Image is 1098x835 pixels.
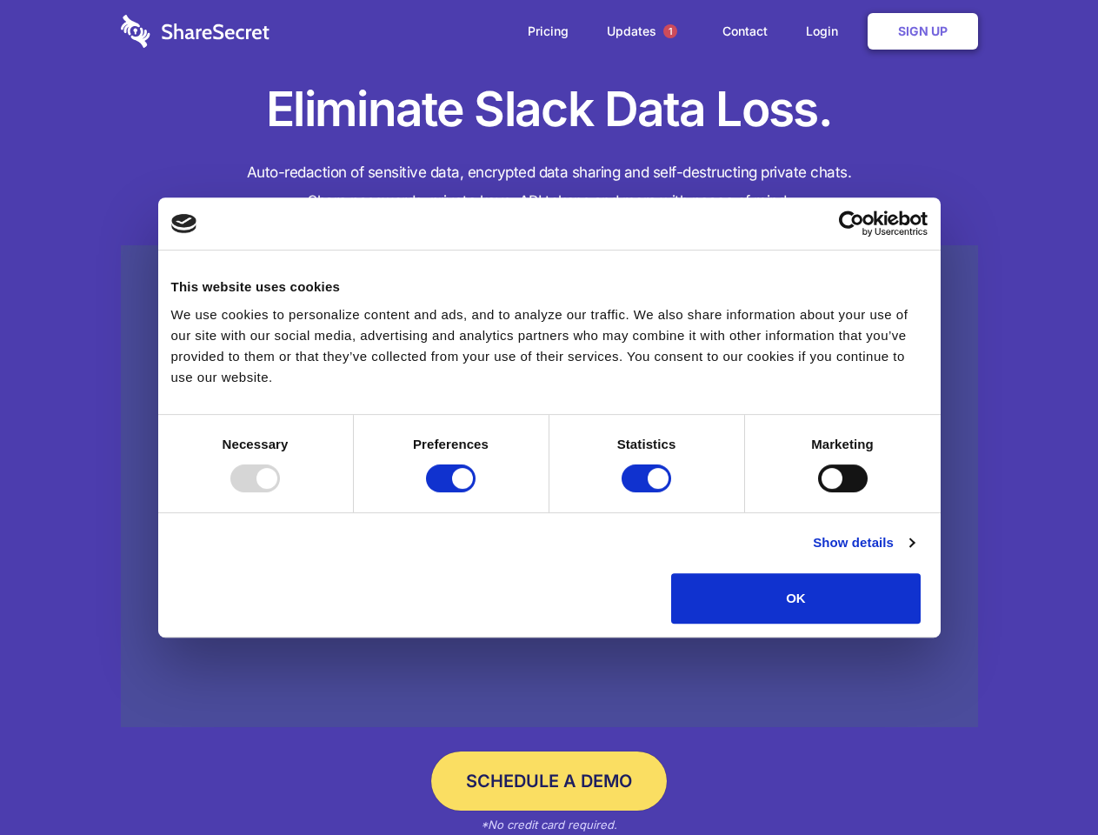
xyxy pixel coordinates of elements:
a: Login [789,4,864,58]
a: Contact [705,4,785,58]
img: logo-wordmark-white-trans-d4663122ce5f474addd5e946df7df03e33cb6a1c49d2221995e7729f52c070b2.svg [121,15,270,48]
a: Show details [813,532,914,553]
a: Pricing [510,4,586,58]
button: OK [671,573,921,624]
img: logo [171,214,197,233]
a: Usercentrics Cookiebot - opens in a new window [775,210,928,237]
h1: Eliminate Slack Data Loss. [121,78,978,141]
strong: Statistics [617,437,676,451]
a: Sign Up [868,13,978,50]
span: 1 [663,24,677,38]
em: *No credit card required. [481,818,617,832]
strong: Marketing [811,437,874,451]
div: We use cookies to personalize content and ads, and to analyze our traffic. We also share informat... [171,304,928,388]
strong: Preferences [413,437,489,451]
h4: Auto-redaction of sensitive data, encrypted data sharing and self-destructing private chats. Shar... [121,158,978,216]
strong: Necessary [223,437,289,451]
a: Wistia video thumbnail [121,245,978,728]
a: Schedule a Demo [431,751,667,811]
div: This website uses cookies [171,277,928,297]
